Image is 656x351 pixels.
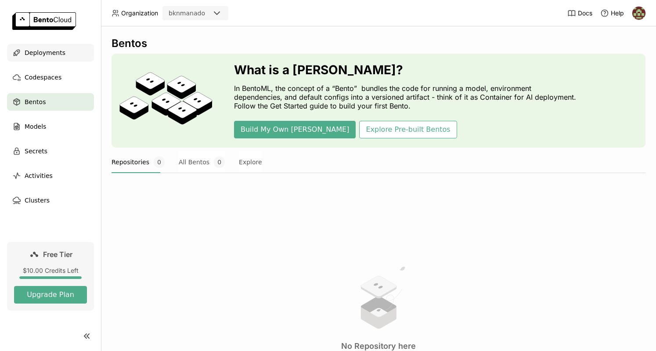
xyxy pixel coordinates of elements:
[359,121,457,138] button: Explore Pre-built Bentos
[239,151,262,173] button: Explore
[121,9,158,17] span: Organization
[25,97,46,107] span: Bentos
[25,47,65,58] span: Deployments
[169,9,205,18] div: bknmanado
[112,37,645,50] div: Bentos
[214,156,225,168] span: 0
[600,9,624,18] div: Help
[346,264,411,331] img: no results
[25,72,61,83] span: Codespaces
[7,93,94,111] a: Bentos
[7,142,94,160] a: Secrets
[12,12,76,30] img: logo
[25,170,53,181] span: Activities
[7,118,94,135] a: Models
[14,267,87,275] div: $10.00 Credits Left
[112,151,165,173] button: Repositories
[7,242,94,311] a: Free Tier$10.00 Credits LeftUpgrade Plan
[43,250,72,259] span: Free Tier
[179,151,225,173] button: All Bentos
[154,156,165,168] span: 0
[7,69,94,86] a: Codespaces
[206,9,207,18] input: Selected bknmanado.
[25,146,47,156] span: Secrets
[25,195,50,206] span: Clusters
[25,121,46,132] span: Models
[234,84,581,110] p: In BentoML, the concept of a “Bento” bundles the code for running a model, environment dependenci...
[632,7,645,20] img: Nur Muhamad Holik
[7,167,94,185] a: Activities
[7,44,94,62] a: Deployments
[567,9,592,18] a: Docs
[611,9,624,17] span: Help
[234,121,356,138] button: Build My Own [PERSON_NAME]
[341,341,416,351] h3: No Repository here
[234,63,581,77] h3: What is a [PERSON_NAME]?
[578,9,592,17] span: Docs
[119,72,213,130] img: cover onboarding
[14,286,87,304] button: Upgrade Plan
[7,192,94,209] a: Clusters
